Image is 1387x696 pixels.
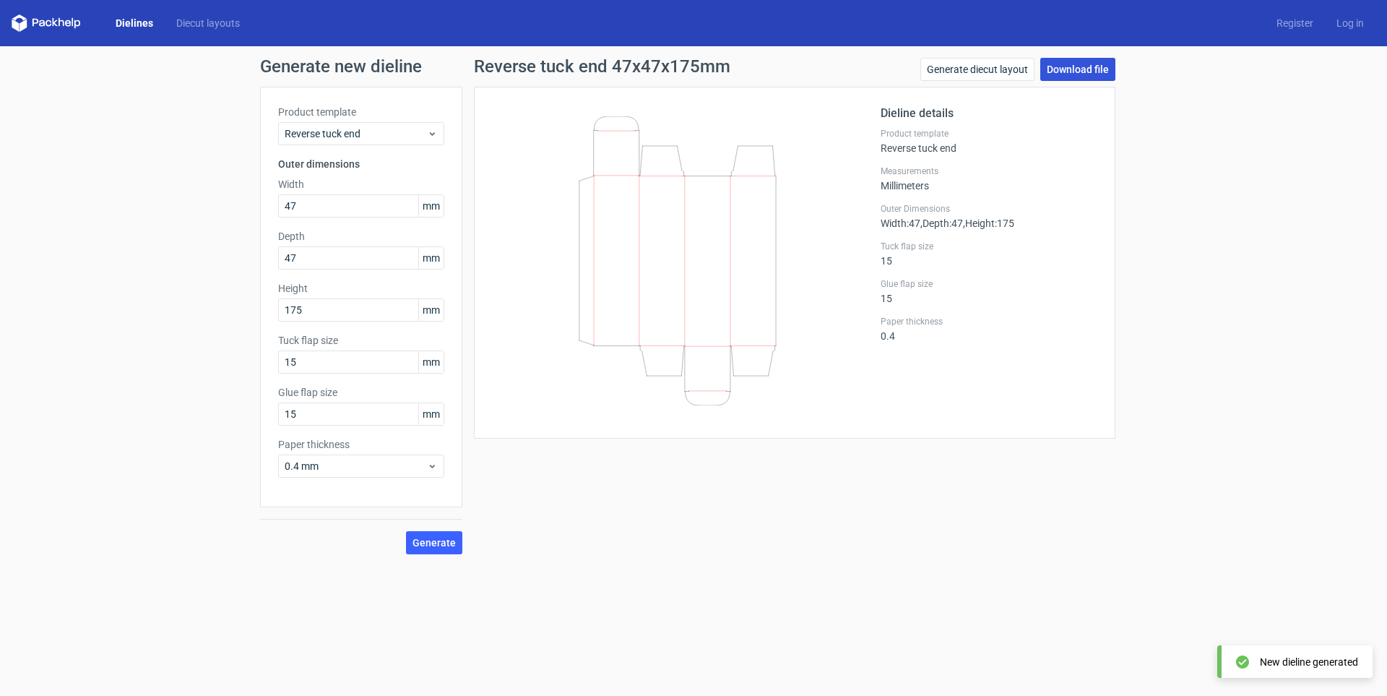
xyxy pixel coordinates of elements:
[881,278,1097,304] div: 15
[418,195,444,217] span: mm
[104,16,165,30] a: Dielines
[1325,16,1375,30] a: Log in
[260,58,1127,75] h1: Generate new dieline
[881,128,1097,154] div: Reverse tuck end
[920,218,963,229] span: , Depth : 47
[418,299,444,321] span: mm
[1265,16,1325,30] a: Register
[165,16,251,30] a: Diecut layouts
[881,241,1097,252] label: Tuck flap size
[418,403,444,425] span: mm
[881,241,1097,267] div: 15
[278,281,444,296] label: Height
[278,177,444,192] label: Width
[881,128,1097,139] label: Product template
[278,437,444,452] label: Paper thickness
[881,105,1097,122] h2: Dieline details
[963,218,1014,229] span: , Height : 175
[285,459,427,473] span: 0.4 mm
[278,333,444,348] label: Tuck flap size
[881,316,1097,342] div: 0.4
[406,531,462,554] button: Generate
[1040,58,1115,81] a: Download file
[920,58,1034,81] a: Generate diecut layout
[278,157,444,171] h3: Outer dimensions
[285,126,427,141] span: Reverse tuck end
[278,229,444,244] label: Depth
[1260,655,1358,669] div: New dieline generated
[881,278,1097,290] label: Glue flap size
[412,538,456,548] span: Generate
[278,105,444,119] label: Product template
[881,316,1097,327] label: Paper thickness
[474,58,730,75] h1: Reverse tuck end 47x47x175mm
[881,218,920,229] span: Width : 47
[278,385,444,400] label: Glue flap size
[881,166,1097,192] div: Millimeters
[418,351,444,373] span: mm
[418,247,444,269] span: mm
[881,203,1097,215] label: Outer Dimensions
[881,166,1097,177] label: Measurements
